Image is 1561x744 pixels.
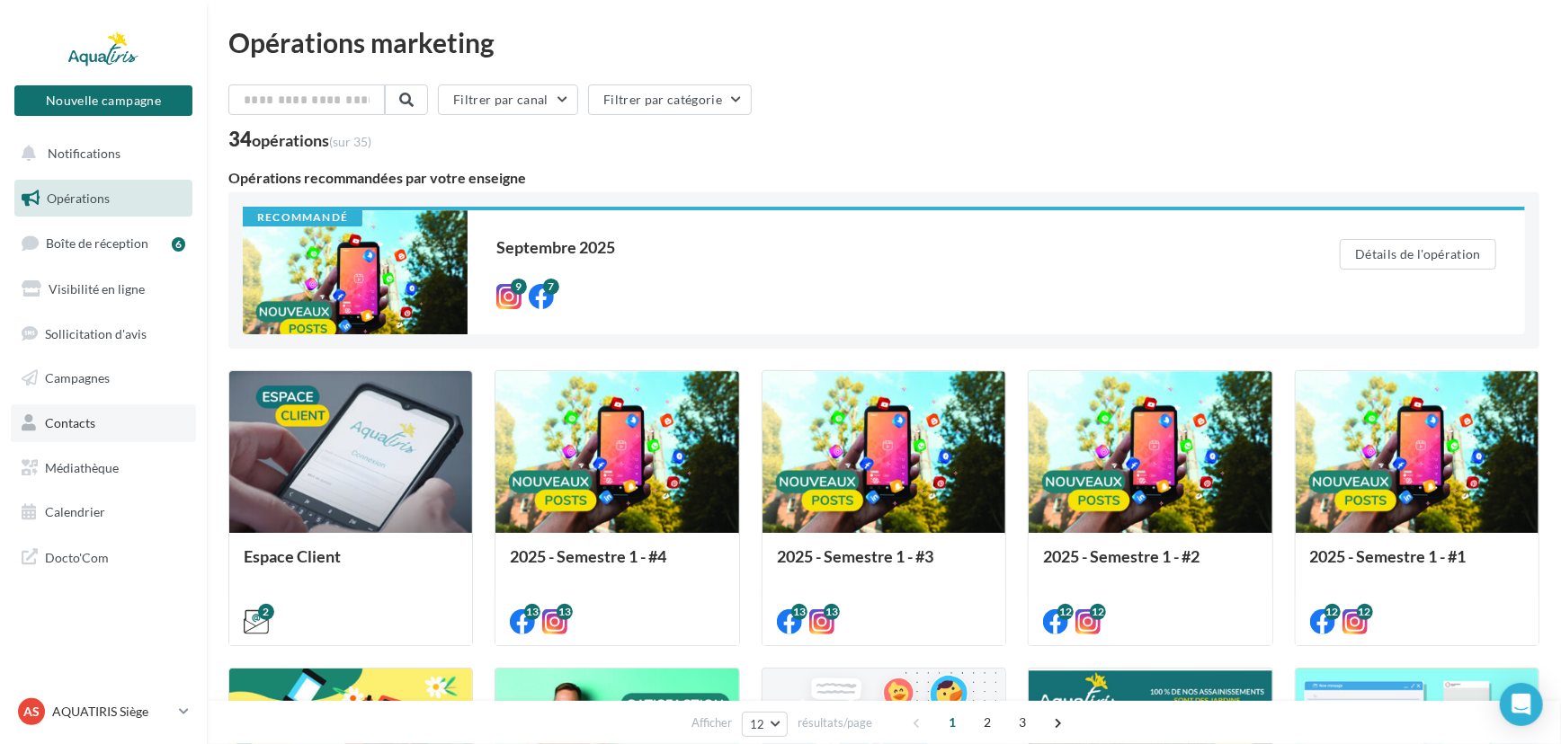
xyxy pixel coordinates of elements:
button: Filtrer par canal [438,84,578,115]
button: 12 [742,712,788,737]
span: (sur 35) [329,134,371,149]
a: AS AQUATIRIS Siège [14,695,192,729]
span: Boîte de réception [46,235,148,251]
button: Nouvelle campagne [14,85,192,116]
div: 12 [1090,604,1106,620]
div: Recommandé [243,210,362,226]
a: Docto'Com [11,538,196,576]
div: 2025 - Semestre 1 - #1 [1310,547,1524,583]
span: 12 [750,717,765,731]
span: Contacts [45,415,95,430]
span: Campagnes [45,370,110,385]
div: opérations [252,132,371,148]
span: 3 [1009,708,1038,737]
span: 1 [939,708,968,737]
div: 34 [228,129,371,149]
div: 2025 - Semestre 1 - #3 [777,547,991,583]
div: 12 [1057,604,1074,620]
span: Sollicitation d'avis [45,325,147,341]
div: 13 [791,604,807,620]
div: 13 [524,604,540,620]
div: 2 [258,604,274,620]
div: Open Intercom Messenger [1500,683,1543,726]
span: Visibilité en ligne [49,281,145,297]
div: 12 [1357,604,1373,620]
div: 13 [557,604,573,620]
a: Contacts [11,404,196,442]
span: Calendrier [45,504,105,519]
div: 2025 - Semestre 1 - #4 [510,547,724,583]
div: 2025 - Semestre 1 - #2 [1043,547,1257,583]
div: 12 [1325,604,1341,620]
span: Opérations [47,190,110,206]
span: AS [23,703,40,721]
span: Médiathèque [45,460,119,475]
a: Sollicitation d'avis [11,315,196,353]
span: Docto'Com [45,545,109,569]
div: 13 [824,604,840,620]
span: Notifications [48,146,120,161]
a: Médiathèque [11,449,196,487]
p: AQUATIRIS Siège [52,703,172,721]
button: Notifications [11,135,189,173]
span: résultats/page [798,714,872,731]
div: Espace Client [244,547,458,583]
a: Boîte de réception6 [11,224,196,262]
a: Opérations [11,180,196,217]
span: 2 [974,708,1003,737]
div: Opérations marketing [228,29,1539,56]
div: 6 [172,237,185,252]
div: Opérations recommandées par votre enseigne [228,171,1539,185]
a: Campagnes [11,359,196,397]
button: Détails de l'opération [1340,239,1496,270]
div: 9 [511,279,527,295]
a: Calendrier [11,493,196,531]
span: Afficher [691,714,732,731]
div: Septembre 2025 [496,239,1268,255]
div: 7 [543,279,559,295]
a: Visibilité en ligne [11,270,196,308]
button: Filtrer par catégorie [588,84,752,115]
